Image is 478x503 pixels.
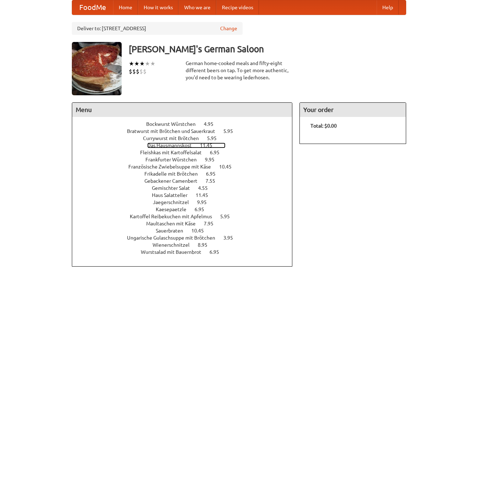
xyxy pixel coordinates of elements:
a: Haus Salatteller 11.45 [152,192,221,198]
span: Französische Zwiebelsuppe mit Käse [128,164,218,170]
span: 5.95 [220,214,237,219]
li: $ [139,68,143,75]
a: Wurstsalad mit Bauernbrot 6.95 [141,249,232,255]
span: Sauerbraten [156,228,190,234]
div: Deliver to: [STREET_ADDRESS] [72,22,243,35]
span: Fleishkas mit Kartoffelsalat [140,150,209,155]
span: Wurstsalad mit Bauernbrot [141,249,208,255]
span: 11.45 [200,143,219,148]
span: 6.95 [195,207,211,212]
span: 10.45 [219,164,239,170]
a: Fleishkas mit Kartoffelsalat 6.95 [140,150,233,155]
a: Maultaschen mit Käse 7.95 [146,221,227,226]
a: Who we are [179,0,216,15]
a: Kaesepaetzle 6.95 [156,207,217,212]
a: Sauerbraten 10.45 [156,228,217,234]
span: Frankfurter Würstchen [145,157,204,162]
span: 5.95 [223,128,240,134]
span: 11.45 [196,192,215,198]
b: Total: $0.00 [310,123,337,129]
img: angular.jpg [72,42,122,95]
h4: Menu [72,103,292,117]
span: 10.45 [191,228,211,234]
span: Gebackener Camenbert [144,178,205,184]
a: Help [377,0,399,15]
li: ★ [139,60,145,68]
span: 3.95 [223,235,240,241]
span: 7.95 [204,221,221,226]
a: Home [113,0,138,15]
span: Jaegerschnitzel [153,199,196,205]
span: Bockwurst Würstchen [146,121,203,127]
a: Ungarische Gulaschsuppe mit Brötchen 3.95 [127,235,246,241]
span: Ungarische Gulaschsuppe mit Brötchen [127,235,222,241]
a: Französische Zwiebelsuppe mit Käse 10.45 [128,164,245,170]
span: 7.55 [206,178,222,184]
span: 5.95 [207,135,224,141]
span: Kartoffel Reibekuchen mit Apfelmus [130,214,219,219]
li: ★ [129,60,134,68]
span: 9.95 [197,199,214,205]
li: $ [132,68,136,75]
li: ★ [145,60,150,68]
a: Change [220,25,237,32]
span: 9.95 [205,157,222,162]
a: Frankfurter Würstchen 9.95 [145,157,228,162]
span: 6.95 [210,150,227,155]
span: 6.95 [206,171,223,177]
li: $ [136,68,139,75]
span: Wienerschnitzel [153,242,197,248]
div: German home-cooked meals and fifty-eight different beers on tap. To get more authentic, you'd nee... [186,60,292,81]
a: Das Hausmannskost 11.45 [147,143,225,148]
span: Maultaschen mit Käse [146,221,203,226]
a: Gebackener Camenbert 7.55 [144,178,228,184]
span: Haus Salatteller [152,192,195,198]
span: Das Hausmannskost [147,143,199,148]
a: Kartoffel Reibekuchen mit Apfelmus 5.95 [130,214,243,219]
span: Bratwurst mit Brötchen und Sauerkraut [127,128,222,134]
span: 6.95 [209,249,226,255]
a: Bockwurst Würstchen 4.95 [146,121,227,127]
h4: Your order [300,103,406,117]
a: FoodMe [72,0,113,15]
li: $ [143,68,147,75]
span: Frikadelle mit Brötchen [144,171,205,177]
a: Frikadelle mit Brötchen 6.95 [144,171,229,177]
a: Currywurst mit Brötchen 5.95 [143,135,230,141]
span: Kaesepaetzle [156,207,193,212]
a: Gemischter Salat 4.55 [152,185,221,191]
span: 8.95 [198,242,214,248]
a: Recipe videos [216,0,259,15]
span: 4.55 [198,185,215,191]
span: 4.95 [204,121,221,127]
a: Wienerschnitzel 8.95 [153,242,221,248]
a: Jaegerschnitzel 9.95 [153,199,220,205]
li: ★ [150,60,155,68]
span: Gemischter Salat [152,185,197,191]
a: Bratwurst mit Brötchen und Sauerkraut 5.95 [127,128,246,134]
li: $ [129,68,132,75]
span: Currywurst mit Brötchen [143,135,206,141]
li: ★ [134,60,139,68]
a: How it works [138,0,179,15]
h3: [PERSON_NAME]'s German Saloon [129,42,406,56]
